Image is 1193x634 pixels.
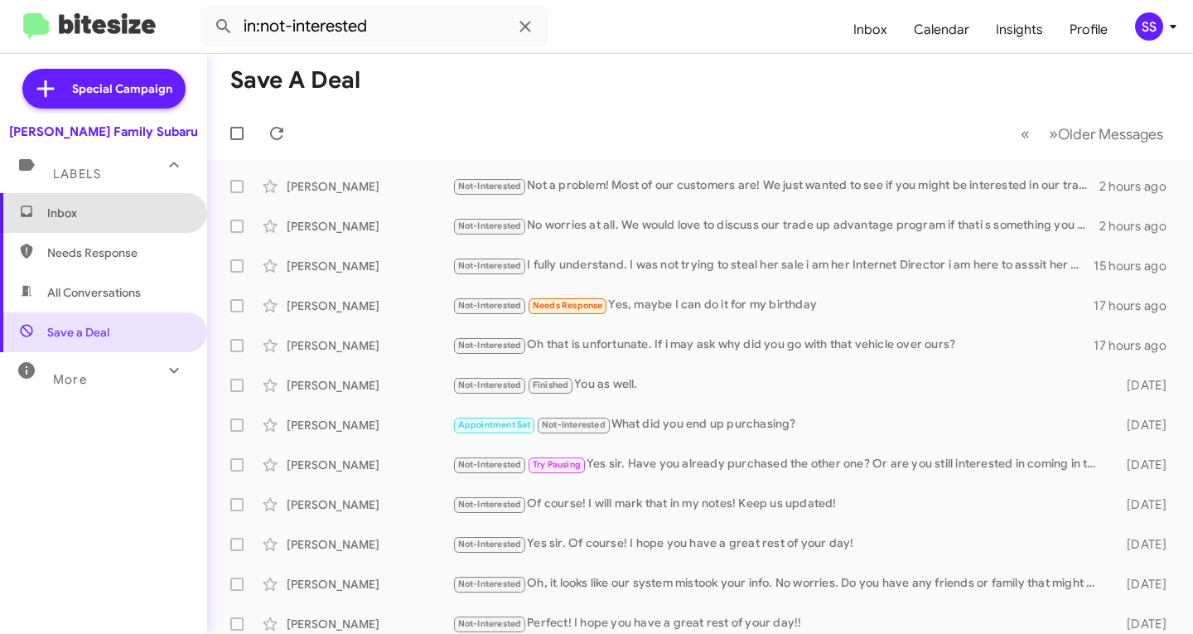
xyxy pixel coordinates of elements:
span: Needs Response [533,300,603,311]
div: [DATE] [1108,536,1180,553]
span: Not-Interested [458,340,522,351]
span: Appointment Set [458,419,531,430]
div: 2 hours ago [1099,178,1180,195]
a: Inbox [840,6,901,54]
a: Profile [1056,6,1121,54]
span: « [1021,123,1030,144]
span: Not-Interested [458,539,522,549]
div: [PERSON_NAME] [287,337,452,354]
div: Yes sir. Have you already purchased the other one? Or are you still interested in coming in to ch... [452,455,1108,474]
div: I fully understand. I was not trying to steal her sale i am her Internet Director i am here to as... [452,256,1094,275]
div: [PERSON_NAME] [287,417,452,433]
div: 17 hours ago [1094,337,1180,354]
div: SS [1135,12,1163,41]
div: [PERSON_NAME] [287,496,452,513]
div: [PERSON_NAME] [287,576,452,593]
div: What did you end up purchasing? [452,415,1108,434]
div: [DATE] [1108,496,1180,513]
a: Insights [983,6,1056,54]
div: [PERSON_NAME] [287,178,452,195]
div: Yes, maybe I can do it for my birthday [452,296,1094,315]
span: Needs Response [47,244,188,261]
div: [DATE] [1108,377,1180,394]
a: Special Campaign [22,69,186,109]
div: No worries at all. We would love to discuss our trade up advantage program if thati s something y... [452,216,1099,235]
span: Older Messages [1058,125,1163,143]
span: Labels [53,167,101,181]
span: Not-Interested [458,499,522,510]
div: 17 hours ago [1094,298,1180,314]
div: Oh that is unfortunate. If i may ask why did you go with that vehicle over ours? [452,336,1094,355]
a: Calendar [901,6,983,54]
span: Save a Deal [47,324,109,341]
nav: Page navigation example [1012,117,1173,151]
span: Not-Interested [458,459,522,470]
span: Finished [533,380,569,390]
span: Not-Interested [458,380,522,390]
button: Previous [1011,117,1040,151]
div: You as well. [452,375,1108,394]
div: Oh, it looks like our system mistook your info. No worries. Do you have any friends or family tha... [452,574,1108,593]
span: Not-Interested [458,618,522,629]
div: [DATE] [1108,616,1180,632]
button: Next [1039,117,1173,151]
span: Not-Interested [542,419,606,430]
span: Not-Interested [458,220,522,231]
div: Not a problem! Most of our customers are! We just wanted to see if you might be interested in our... [452,177,1099,196]
span: Not-Interested [458,260,522,271]
div: [PERSON_NAME] [287,457,452,473]
span: » [1049,123,1058,144]
div: [PERSON_NAME] [287,616,452,632]
div: Perfect! I hope you have a great rest of your day!! [452,614,1108,633]
div: [DATE] [1108,457,1180,473]
h1: Save a Deal [230,67,360,94]
span: Special Campaign [72,80,172,97]
div: [PERSON_NAME] [287,258,452,274]
span: All Conversations [47,284,141,301]
div: Yes sir. Of course! I hope you have a great rest of your day! [452,535,1108,554]
span: Not-Interested [458,578,522,589]
input: Search [200,7,548,46]
div: 2 hours ago [1099,218,1180,235]
span: Not-Interested [458,300,522,311]
div: [PERSON_NAME] [287,377,452,394]
div: [PERSON_NAME] [287,218,452,235]
div: Of course! I will mark that in my notes! Keep us updated! [452,495,1108,514]
span: Not-Interested [458,181,522,191]
div: [DATE] [1108,576,1180,593]
div: [PERSON_NAME] [287,536,452,553]
div: 15 hours ago [1094,258,1180,274]
div: [DATE] [1108,417,1180,433]
span: Inbox [47,205,188,221]
div: [PERSON_NAME] Family Subaru [9,123,198,140]
span: More [53,372,87,387]
span: Try Pausing [533,459,581,470]
button: SS [1121,12,1175,41]
div: [PERSON_NAME] [287,298,452,314]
